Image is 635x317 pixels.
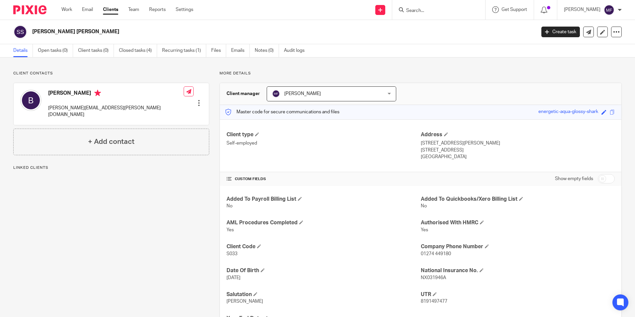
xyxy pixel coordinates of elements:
[604,5,614,15] img: svg%3E
[61,6,72,13] a: Work
[421,219,615,226] h4: Authorised With HMRC
[227,176,420,182] h4: CUSTOM FIELDS
[227,204,232,208] span: No
[555,175,593,182] label: Show empty fields
[225,109,339,115] p: Master code for secure communications and files
[13,5,46,14] img: Pixie
[162,44,206,57] a: Recurring tasks (1)
[13,25,27,39] img: svg%3E
[227,90,260,97] h3: Client manager
[421,204,427,208] span: No
[421,275,446,280] span: NX031946A
[255,44,279,57] a: Notes (0)
[227,131,420,138] h4: Client type
[421,154,615,160] p: [GEOGRAPHIC_DATA]
[421,140,615,147] p: [STREET_ADDRESS][PERSON_NAME]
[32,28,431,35] h2: [PERSON_NAME] [PERSON_NAME]
[13,165,209,170] p: Linked clients
[284,91,321,96] span: [PERSON_NAME]
[227,196,420,203] h4: Added To Payroll Billing List
[538,108,598,116] div: energetic-aqua-glossy-shark
[564,6,600,13] p: [PERSON_NAME]
[421,196,615,203] h4: Added To Quickbooks/Xero Billing List
[227,267,420,274] h4: Date Of Birth
[88,137,135,147] h4: + Add contact
[421,299,447,304] span: 8191497477
[78,44,114,57] a: Client tasks (0)
[227,252,237,256] span: S033
[227,291,420,298] h4: Salutation
[421,228,428,232] span: Yes
[48,90,184,98] h4: [PERSON_NAME]
[227,275,240,280] span: [DATE]
[227,140,420,147] p: Self-employed
[13,71,209,76] p: Client contacts
[406,8,465,14] input: Search
[284,44,310,57] a: Audit logs
[13,44,33,57] a: Details
[227,299,263,304] span: [PERSON_NAME]
[128,6,139,13] a: Team
[94,90,101,96] i: Primary
[227,228,234,232] span: Yes
[211,44,226,57] a: Files
[421,131,615,138] h4: Address
[421,291,615,298] h4: UTR
[421,267,615,274] h4: National Insurance No.
[48,105,184,118] p: [PERSON_NAME][EMAIL_ADDRESS][PERSON_NAME][DOMAIN_NAME]
[220,71,622,76] p: More details
[20,90,42,111] img: svg%3E
[231,44,250,57] a: Emails
[421,147,615,154] p: [STREET_ADDRESS]
[421,243,615,250] h4: Company Phone Number
[541,27,580,37] a: Create task
[82,6,93,13] a: Email
[176,6,193,13] a: Settings
[103,6,118,13] a: Clients
[227,219,420,226] h4: AML Procedures Completed
[501,7,527,12] span: Get Support
[227,243,420,250] h4: Client Code
[272,90,280,98] img: svg%3E
[38,44,73,57] a: Open tasks (0)
[119,44,157,57] a: Closed tasks (4)
[421,252,451,256] span: 01274 449180
[149,6,166,13] a: Reports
